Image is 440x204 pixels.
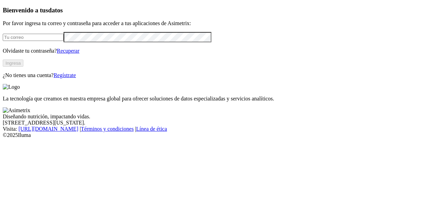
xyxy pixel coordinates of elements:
[3,20,437,26] p: Por favor ingresa tu correo y contraseña para acceder a tus aplicaciones de Asimetrix:
[3,34,64,41] input: Tu correo
[48,7,63,14] span: datos
[81,126,134,132] a: Términos y condiciones
[3,126,437,132] div: Visita : | |
[3,114,437,120] div: Diseñando nutrición, impactando vidas.
[57,48,79,54] a: Recuperar
[3,84,20,90] img: Logo
[3,96,437,102] p: La tecnología que creamos en nuestra empresa global para ofrecer soluciones de datos especializad...
[3,120,437,126] div: [STREET_ADDRESS][US_STATE].
[3,107,30,114] img: Asimetrix
[54,72,76,78] a: Regístrate
[3,7,437,14] h3: Bienvenido a tus
[3,72,437,78] p: ¿No tienes una cuenta?
[19,126,78,132] a: [URL][DOMAIN_NAME]
[3,132,437,138] div: © 2025 Iluma
[136,126,167,132] a: Línea de ética
[3,48,437,54] p: Olvidaste tu contraseña?
[3,60,23,67] button: Ingresa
